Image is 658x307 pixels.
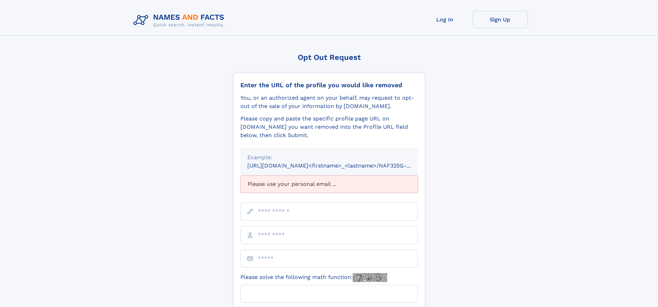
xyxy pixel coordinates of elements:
div: Example: [247,153,411,162]
div: Please copy and paste the specific profile page URL on [DOMAIN_NAME] you want removed into the Pr... [240,115,418,139]
img: Logo Names and Facts [131,11,230,30]
a: Log In [417,11,473,28]
div: You, or an authorized agent on your behalf, may request to opt-out of the sale of your informatio... [240,94,418,110]
a: Sign Up [473,11,528,28]
div: Please use your personal email ... [240,175,418,193]
div: Enter the URL of the profile you would like removed [240,81,418,89]
div: Opt Out Request [233,53,425,62]
label: Please solve the following math function: [240,273,387,282]
small: [URL][DOMAIN_NAME]<firstname>_<lastname>/NAF325G-xxxxxxxx [247,162,431,169]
